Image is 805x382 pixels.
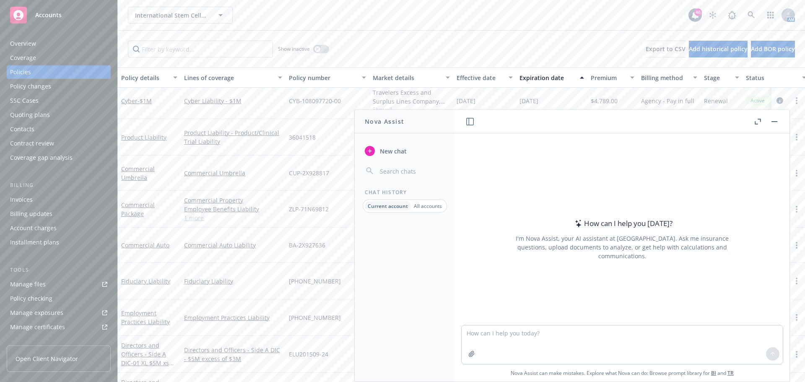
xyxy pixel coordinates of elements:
[457,96,475,105] span: [DATE]
[762,7,779,23] a: Switch app
[355,189,455,196] div: Chat History
[184,277,282,286] a: Fiduciary Liability
[121,277,170,285] a: Fiduciary Liability
[184,73,273,82] div: Lines of coverage
[591,96,618,105] span: $4,789.00
[7,80,111,93] a: Policy changes
[378,147,407,156] span: New chat
[286,68,369,88] button: Policy number
[724,7,740,23] a: Report a Bug
[792,349,802,359] a: more
[10,193,33,206] div: Invoices
[7,65,111,79] a: Policies
[289,277,341,286] span: [PHONE_NUMBER]
[184,241,282,249] a: Commercial Auto Liability
[7,108,111,122] a: Quoting plans
[289,350,328,359] span: ELU201509-24
[135,11,208,20] span: International Stem Cell Corporation
[278,45,310,52] span: Show inactive
[184,169,282,177] a: Commercial Umbrella
[704,7,721,23] a: Stop snowing
[373,106,450,113] span: Show all
[458,364,786,382] span: Nova Assist can make mistakes. Explore what Nova can do: Browse prompt library for and
[118,68,181,88] button: Policy details
[743,7,760,23] a: Search
[689,45,748,53] span: Add historical policy
[701,68,743,88] button: Stage
[10,37,36,50] div: Overview
[10,94,39,107] div: SSC Cases
[587,68,638,88] button: Premium
[10,151,73,164] div: Coverage gap analysis
[184,96,282,105] a: Cyber Liability - $1M
[792,204,802,214] a: more
[121,165,155,182] a: Commercial Umbrella
[121,359,174,376] span: - 01 XL $5M xs $3M Lead
[7,320,111,334] a: Manage certificates
[7,122,111,136] a: Contacts
[369,68,453,88] button: Market details
[504,234,740,260] div: I'm Nova Assist, your AI assistant at [GEOGRAPHIC_DATA]. Ask me insurance questions, upload docum...
[638,68,701,88] button: Billing method
[10,221,57,235] div: Account charges
[368,203,408,210] p: Current account
[7,236,111,249] a: Installment plans
[365,117,404,126] h1: Nova Assist
[128,41,273,57] input: Filter by keyword...
[519,73,575,82] div: Expiration date
[792,240,802,250] a: more
[121,133,166,141] a: Product Liability
[289,241,325,249] span: BA-2X927636
[7,207,111,221] a: Billing updates
[121,73,168,82] div: Policy details
[10,65,31,79] div: Policies
[775,96,785,106] a: circleInformation
[457,73,504,82] div: Effective date
[572,218,673,229] div: How can I help you [DATE]?
[689,41,748,57] button: Add historical policy
[792,312,802,322] a: more
[10,80,51,93] div: Policy changes
[7,51,111,65] a: Coverage
[646,45,686,53] span: Export to CSV
[10,236,59,249] div: Installment plans
[373,88,450,106] div: Travelers Excess and Surplus Lines Company, Travelers Insurance, Amwins
[373,73,441,82] div: Market details
[751,45,795,53] span: Add BOR policy
[641,73,688,82] div: Billing method
[10,292,52,305] div: Policy checking
[7,278,111,291] a: Manage files
[35,12,62,18] span: Accounts
[121,309,170,326] a: Employment Practices Liability
[184,205,282,213] a: Employee Benefits Liability
[121,241,169,249] a: Commercial Auto
[7,266,111,274] div: Tools
[694,8,702,16] div: 48
[181,68,286,88] button: Lines of coverage
[378,165,445,177] input: Search chats
[7,3,111,27] a: Accounts
[727,369,734,377] a: TR
[7,137,111,150] a: Contract review
[10,320,65,334] div: Manage certificates
[7,306,111,320] a: Manage exposures
[10,335,52,348] div: Manage claims
[414,203,442,210] p: All accounts
[641,96,694,105] span: Agency - Pay in full
[289,73,357,82] div: Policy number
[749,97,766,104] span: Active
[184,346,282,363] a: Directors and Officers - Side A DIC - $5M excess of $3M
[10,137,54,150] div: Contract review
[792,276,802,286] a: more
[184,128,282,146] a: Product Liability - Product/Clinical Trial Liability
[121,341,169,376] a: Directors and Officers - Side A DIC
[746,73,797,82] div: Status
[10,278,46,291] div: Manage files
[10,108,50,122] div: Quoting plans
[121,97,152,105] a: Cyber
[289,313,341,322] span: [PHONE_NUMBER]
[711,369,716,377] a: BI
[128,7,233,23] button: International Stem Cell Corporation
[704,73,730,82] div: Stage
